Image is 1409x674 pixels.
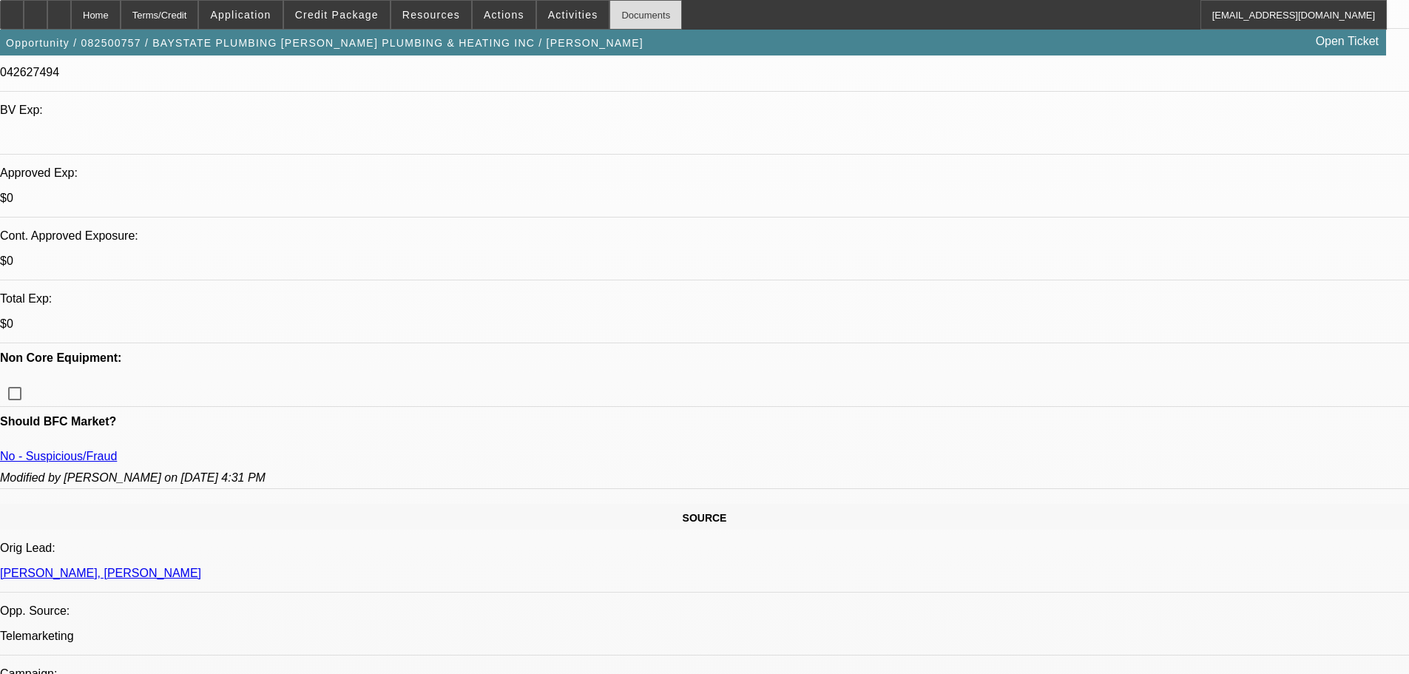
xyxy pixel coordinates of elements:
button: Resources [391,1,471,29]
button: Credit Package [284,1,390,29]
button: Application [199,1,282,29]
span: Application [210,9,271,21]
span: Credit Package [295,9,379,21]
button: Actions [473,1,535,29]
span: SOURCE [683,512,727,524]
span: Opportunity / 082500757 / BAYSTATE PLUMBING [PERSON_NAME] PLUMBING & HEATING INC / [PERSON_NAME] [6,37,643,49]
span: Actions [484,9,524,21]
a: Open Ticket [1310,29,1385,54]
button: Activities [537,1,609,29]
span: Resources [402,9,460,21]
span: Activities [548,9,598,21]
